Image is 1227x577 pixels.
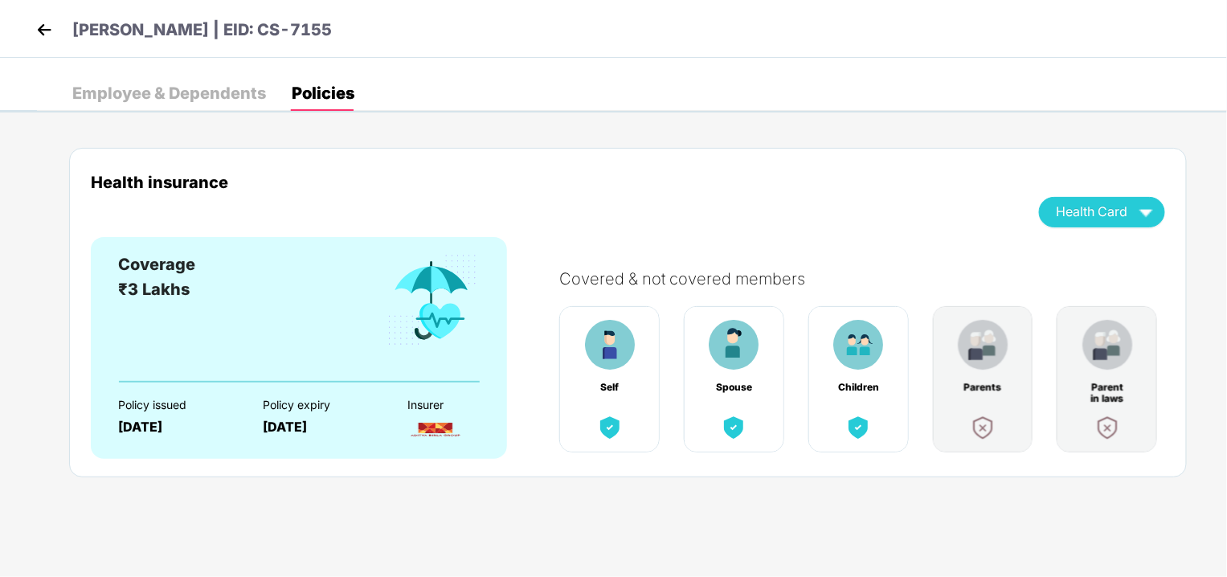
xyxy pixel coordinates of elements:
[118,280,190,299] span: ₹3 Lakhs
[585,320,635,370] img: benefitCardImg
[118,419,235,435] div: [DATE]
[1093,413,1122,442] img: benefitCardImg
[72,85,266,101] div: Employee & Dependents
[958,320,1008,370] img: benefitCardImg
[833,320,883,370] img: benefitCardImg
[713,382,755,393] div: Spouse
[72,18,332,43] p: [PERSON_NAME] | EID: CS-7155
[595,413,624,442] img: benefitCardImg
[407,399,524,411] div: Insurer
[589,382,631,393] div: Self
[118,399,235,411] div: Policy issued
[118,252,195,277] div: Coverage
[1132,198,1160,226] img: wAAAAASUVORK5CYII=
[32,18,56,42] img: back
[1086,382,1128,393] div: Parent in laws
[1082,320,1132,370] img: benefitCardImg
[559,269,1181,288] div: Covered & not covered members
[837,382,879,393] div: Children
[263,399,379,411] div: Policy expiry
[1056,207,1128,216] span: Health Card
[91,173,1015,191] div: Health insurance
[844,413,873,442] img: benefitCardImg
[385,252,480,349] img: benefitCardImg
[709,320,759,370] img: benefitCardImg
[719,413,748,442] img: benefitCardImg
[292,85,354,101] div: Policies
[962,382,1004,393] div: Parents
[263,419,379,435] div: [DATE]
[407,415,464,444] img: InsurerLogo
[1039,197,1165,227] button: Health Card
[968,413,997,442] img: benefitCardImg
